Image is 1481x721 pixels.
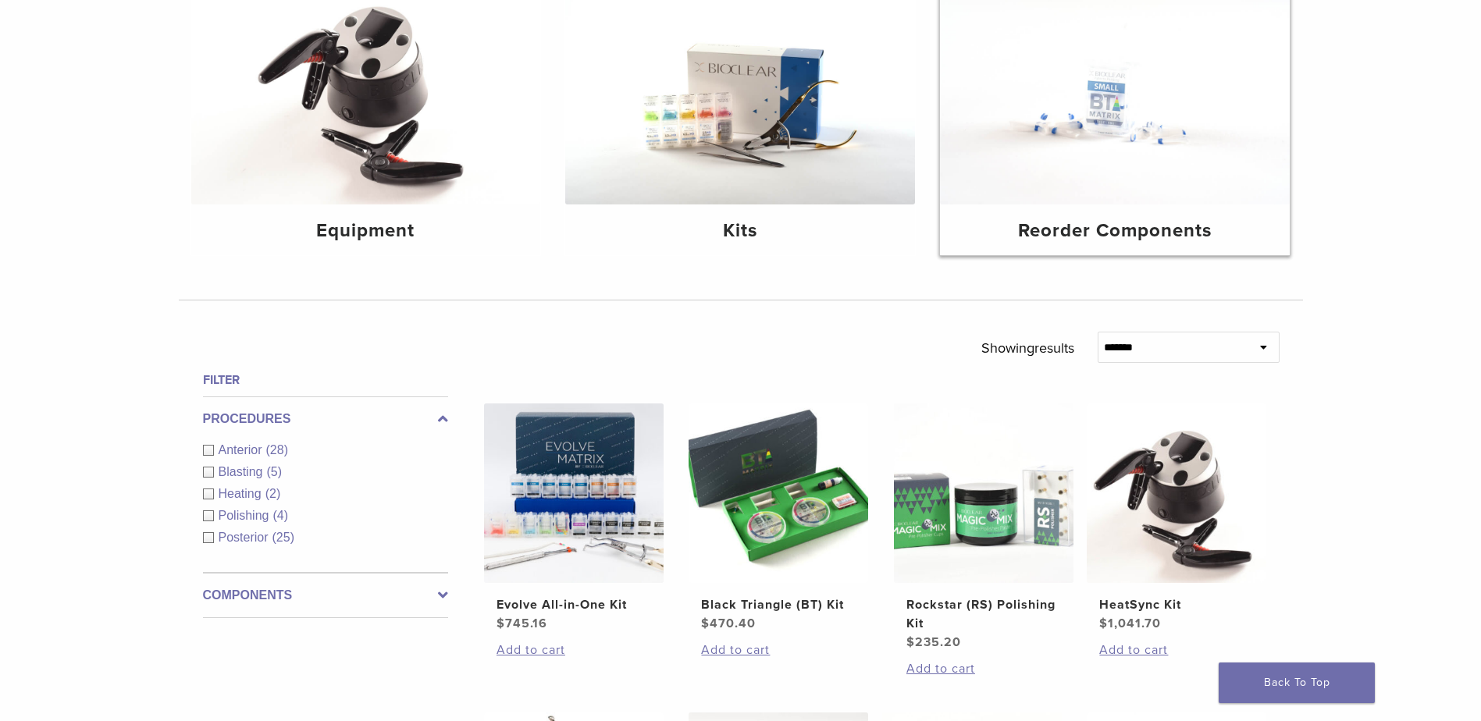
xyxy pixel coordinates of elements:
[265,487,281,500] span: (2)
[219,487,265,500] span: Heating
[497,595,651,614] h2: Evolve All-in-One Kit
[906,634,961,650] bdi: 235.20
[906,659,1061,678] a: Add to cart: “Rockstar (RS) Polishing Kit”
[204,217,529,245] h4: Equipment
[701,595,856,614] h2: Black Triangle (BT) Kit
[1086,403,1268,633] a: HeatSync KitHeatSync Kit $1,041.70
[203,410,448,428] label: Procedures
[219,531,272,544] span: Posterior
[483,403,665,633] a: Evolve All-in-One KitEvolve All-in-One Kit $745.16
[266,465,282,478] span: (5)
[203,371,448,389] h4: Filter
[894,403,1073,583] img: Rockstar (RS) Polishing Kit
[272,531,294,544] span: (25)
[689,403,868,583] img: Black Triangle (BT) Kit
[266,443,288,456] span: (28)
[219,509,273,522] span: Polishing
[981,332,1074,364] p: Showing results
[1099,616,1161,631] bdi: 1,041.70
[1099,641,1254,659] a: Add to cart: “HeatSync Kit”
[701,616,710,631] span: $
[219,443,266,456] span: Anterior
[952,217,1277,245] h4: Reorder Components
[1099,616,1108,631] span: $
[1087,403,1266,583] img: HeatSync Kit
[203,586,448,605] label: Components
[701,641,856,659] a: Add to cart: “Black Triangle (BT) Kit”
[497,641,651,659] a: Add to cart: “Evolve All-in-One Kit”
[701,616,756,631] bdi: 470.40
[497,616,505,631] span: $
[1219,662,1375,703] a: Back To Top
[906,634,915,650] span: $
[688,403,870,633] a: Black Triangle (BT) KitBlack Triangle (BT) Kit $470.40
[906,595,1061,633] h2: Rockstar (RS) Polishing Kit
[219,465,267,478] span: Blasting
[578,217,902,245] h4: Kits
[497,616,547,631] bdi: 745.16
[484,403,664,583] img: Evolve All-in-One Kit
[893,403,1075,652] a: Rockstar (RS) Polishing KitRockstar (RS) Polishing Kit $235.20
[1099,595,1254,614] h2: HeatSync Kit
[272,509,288,522] span: (4)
